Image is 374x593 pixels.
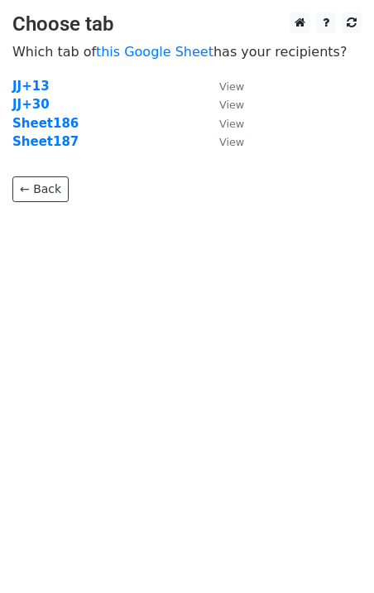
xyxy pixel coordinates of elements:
[203,134,244,149] a: View
[12,116,79,131] a: Sheet186
[219,118,244,130] small: View
[203,97,244,112] a: View
[12,79,50,94] a: JJ+13
[96,44,213,60] a: this Google Sheet
[203,79,244,94] a: View
[219,80,244,93] small: View
[12,12,362,36] h3: Choose tab
[203,116,244,131] a: View
[219,99,244,111] small: View
[12,176,69,202] a: ← Back
[12,97,50,112] a: JJ+30
[219,136,244,148] small: View
[12,43,362,60] p: Which tab of has your recipients?
[12,134,79,149] a: Sheet187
